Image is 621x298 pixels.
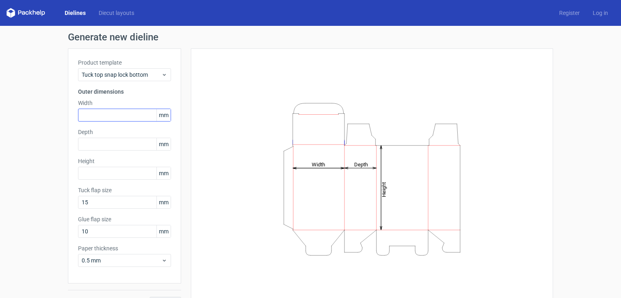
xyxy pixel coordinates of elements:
[78,215,171,223] label: Glue flap size
[58,9,92,17] a: Dielines
[78,244,171,252] label: Paper thickness
[92,9,141,17] a: Diecut layouts
[156,196,171,208] span: mm
[78,128,171,136] label: Depth
[78,59,171,67] label: Product template
[354,161,368,167] tspan: Depth
[78,88,171,96] h3: Outer dimensions
[156,109,171,121] span: mm
[381,182,387,197] tspan: Height
[82,71,161,79] span: Tuck top snap lock bottom
[78,186,171,194] label: Tuck flap size
[586,9,615,17] a: Log in
[553,9,586,17] a: Register
[156,138,171,150] span: mm
[78,157,171,165] label: Height
[312,161,325,167] tspan: Width
[156,225,171,237] span: mm
[156,167,171,179] span: mm
[82,256,161,264] span: 0.5 mm
[78,99,171,107] label: Width
[68,32,553,42] h1: Generate new dieline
